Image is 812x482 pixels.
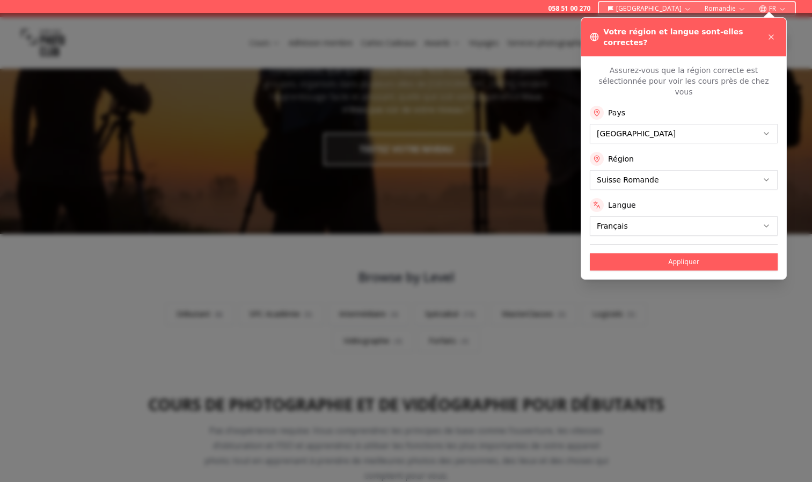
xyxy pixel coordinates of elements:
[608,107,625,118] label: Pays
[590,253,778,271] button: Appliquer
[755,2,791,15] button: FR
[548,4,590,13] a: 058 51 00 270
[590,65,778,97] p: Assurez-vous que la région correcte est sélectionnée pour voir les cours près de chez vous
[603,2,696,15] button: [GEOGRAPHIC_DATA]
[603,26,765,48] h3: Votre région et langue sont-elles correctes?
[608,200,636,210] label: Langue
[700,2,750,15] button: Romandie
[608,154,634,164] label: Région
